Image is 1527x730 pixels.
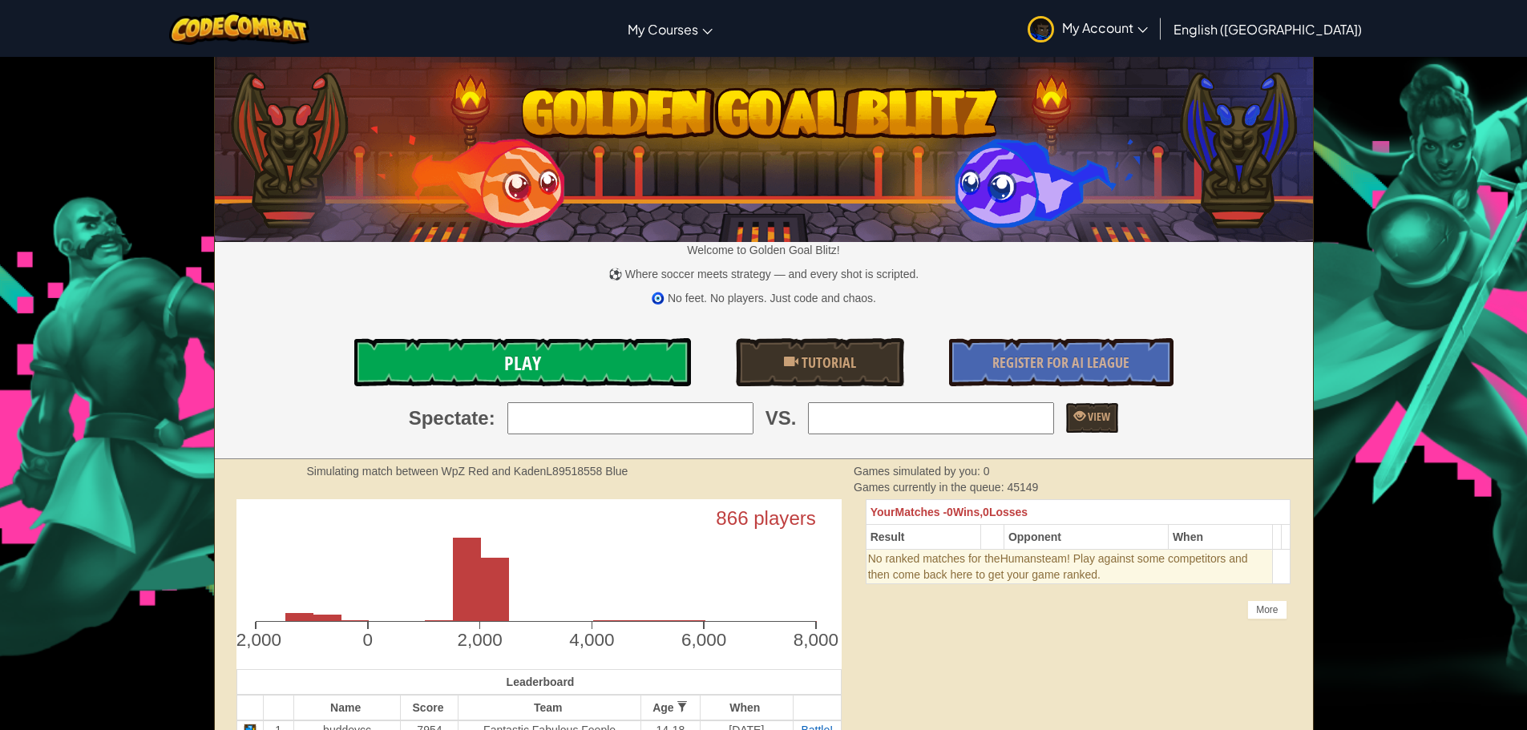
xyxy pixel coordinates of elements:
img: avatar [1028,16,1054,42]
span: Play [504,350,541,376]
a: My Account [1020,3,1156,54]
span: Games currently in the queue: [854,481,1007,494]
span: Games simulated by you: [854,465,984,478]
span: Wins, [953,506,983,518]
text: 4,000 [569,630,614,650]
th: Result [866,525,980,550]
td: Humans [866,550,1273,584]
div: More [1247,600,1287,619]
text: 2,000 [457,630,502,650]
a: Tutorial [736,338,904,386]
span: My Account [1062,19,1148,36]
th: 0 0 [866,500,1291,525]
text: 8,000 [793,630,838,650]
img: Golden Goal [215,50,1313,242]
span: Leaderboard [507,676,575,688]
span: English ([GEOGRAPHIC_DATA]) [1174,21,1362,38]
text: 0 [362,630,373,650]
text: -2,000 [230,630,281,650]
p: 🧿 No feet. No players. Just code and chaos. [215,290,1313,306]
span: 45149 [1007,481,1038,494]
span: team! Play against some competitors and then come back here to get your game ranked. [868,552,1248,581]
a: My Courses [620,7,721,50]
span: Register for AI League [992,353,1129,373]
th: Team [459,695,640,720]
th: Opponent [1004,525,1168,550]
span: My Courses [628,21,698,38]
th: Age [640,695,700,720]
span: Matches - [895,506,947,518]
img: CodeCombat logo [169,12,309,45]
span: : [489,405,495,432]
a: English ([GEOGRAPHIC_DATA]) [1165,7,1370,50]
span: Your [871,506,895,518]
span: Spectate [409,405,489,432]
th: Name [293,695,401,720]
a: Register for AI League [949,338,1174,386]
span: 0 [984,465,990,478]
strong: Simulating match between WpZ Red and KadenL89518558 Blue [307,465,628,478]
span: View [1085,409,1110,424]
span: VS. [766,405,797,432]
span: Losses [989,506,1028,518]
text: 866 players [716,507,815,529]
th: When [700,695,793,720]
span: Tutorial [798,353,856,373]
th: When [1168,525,1273,550]
p: ⚽ Where soccer meets strategy — and every shot is scripted. [215,266,1313,282]
th: Score [401,695,459,720]
p: Welcome to Golden Goal Blitz! [215,242,1313,258]
text: 6,000 [681,630,726,650]
span: No ranked matches for the [868,552,1000,565]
